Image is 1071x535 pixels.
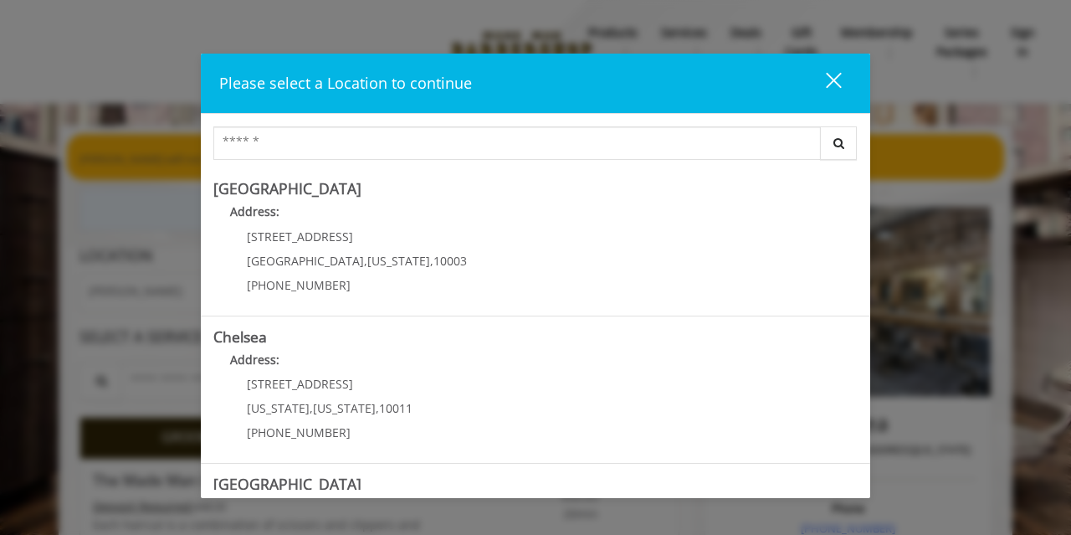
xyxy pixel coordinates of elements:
div: close dialog [807,71,840,96]
span: , [430,253,433,269]
b: Address: [230,352,279,368]
span: [STREET_ADDRESS] [247,229,353,244]
div: Center Select [213,126,858,168]
span: [GEOGRAPHIC_DATA] [247,253,364,269]
span: [PHONE_NUMBER] [247,277,351,293]
span: [US_STATE] [247,400,310,416]
i: Search button [829,137,848,149]
span: 10003 [433,253,467,269]
span: [US_STATE] [367,253,430,269]
span: [STREET_ADDRESS] [247,376,353,392]
b: [GEOGRAPHIC_DATA] [213,178,361,198]
b: Chelsea [213,327,267,347]
span: [PHONE_NUMBER] [247,424,351,440]
span: Please select a Location to continue [219,73,472,93]
span: , [376,400,379,416]
b: [GEOGRAPHIC_DATA] [213,474,361,494]
span: 10011 [379,400,413,416]
b: Address: [230,203,279,219]
span: , [364,253,367,269]
span: [US_STATE] [313,400,376,416]
button: close dialog [795,66,852,100]
input: Search Center [213,126,821,160]
span: , [310,400,313,416]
